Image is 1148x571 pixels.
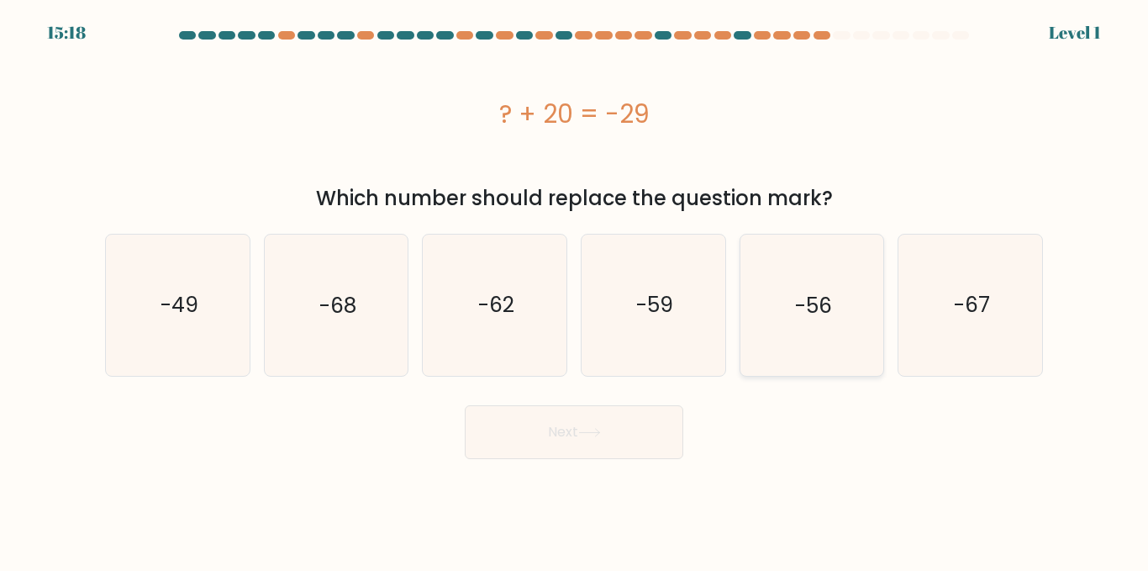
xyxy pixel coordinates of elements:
text: -68 [319,290,356,320]
text: -62 [478,290,514,320]
button: Next [465,405,683,459]
text: -49 [160,290,197,320]
text: -59 [636,290,673,320]
div: 15:18 [47,20,86,45]
div: Which number should replace the question mark? [115,183,1033,214]
div: Level 1 [1049,20,1101,45]
text: -56 [795,290,832,320]
div: ? + 20 = -29 [105,95,1043,133]
text: -67 [954,290,990,320]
